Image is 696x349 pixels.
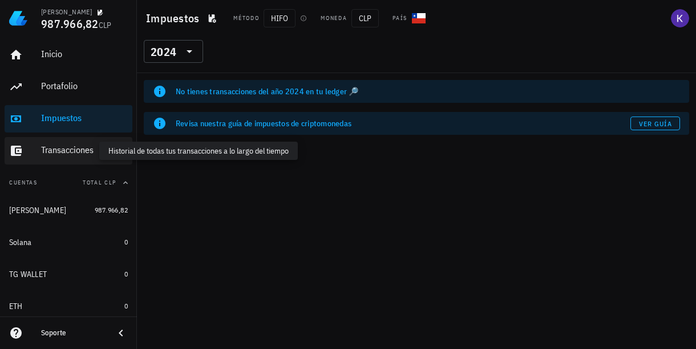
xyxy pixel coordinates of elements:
span: 0 [124,238,128,246]
div: avatar [671,9,689,27]
a: Portafolio [5,73,132,101]
a: Ver guía [630,117,680,130]
a: Transacciones [5,137,132,165]
span: CLP [351,9,379,27]
span: 0 [124,270,128,278]
span: HIFO [264,9,296,27]
div: Transacciones [41,145,128,155]
a: [PERSON_NAME] 987.966,82 [5,196,132,224]
span: CLP [99,20,112,30]
a: Solana 0 [5,228,132,256]
div: Método [233,14,259,23]
div: CL-icon [412,11,426,25]
div: Solana [9,238,32,247]
div: [PERSON_NAME] [41,7,92,17]
a: Inicio [5,41,132,69]
div: Moneda [321,14,347,23]
button: CuentasTotal CLP [5,169,132,196]
span: 0 [124,302,128,310]
div: TG WALLET [9,270,47,279]
div: Inicio [41,49,128,59]
div: No tienes transacciones del año 2024 en tu ledger 🔎 [176,86,680,97]
div: País [392,14,407,23]
span: Total CLP [83,179,116,186]
a: ETH 0 [5,292,132,320]
h1: Impuestos [146,9,204,27]
div: Impuestos [41,113,128,123]
div: ETH [9,302,23,311]
img: LedgiFi [9,9,27,27]
span: 987.966,82 [95,206,128,214]
div: Portafolio [41,81,128,91]
span: 987.966,82 [41,16,99,31]
div: [PERSON_NAME] [9,206,66,215]
span: Ver guía [638,119,673,128]
div: 2024 [144,40,203,63]
a: Impuestos [5,105,132,133]
div: Revisa nuestra guía de impuestos de criptomonedas [176,118,630,129]
div: Soporte [41,328,105,338]
a: TG WALLET 0 [5,260,132,288]
div: 2024 [151,46,176,58]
